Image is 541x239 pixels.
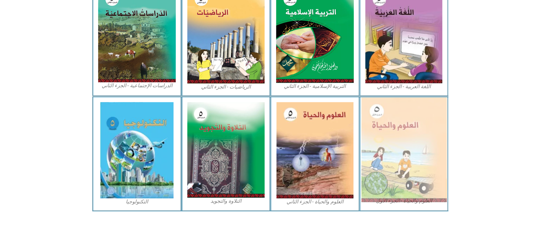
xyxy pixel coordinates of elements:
figcaption: الرياضيات - الجزء الثاني [187,84,265,91]
figcaption: الدراسات الإجتماعية - الجزء الثاني [98,82,176,90]
figcaption: التكنولوجيا [98,199,176,206]
figcaption: التلاوة والتجويد [187,198,265,205]
figcaption: التربية الإسلامية - الجزء الثاني [276,83,354,90]
figcaption: اللغة العربية - الجزء الثاني [365,83,443,90]
figcaption: العلوم والحياة - الجزء الثاني [276,199,354,206]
